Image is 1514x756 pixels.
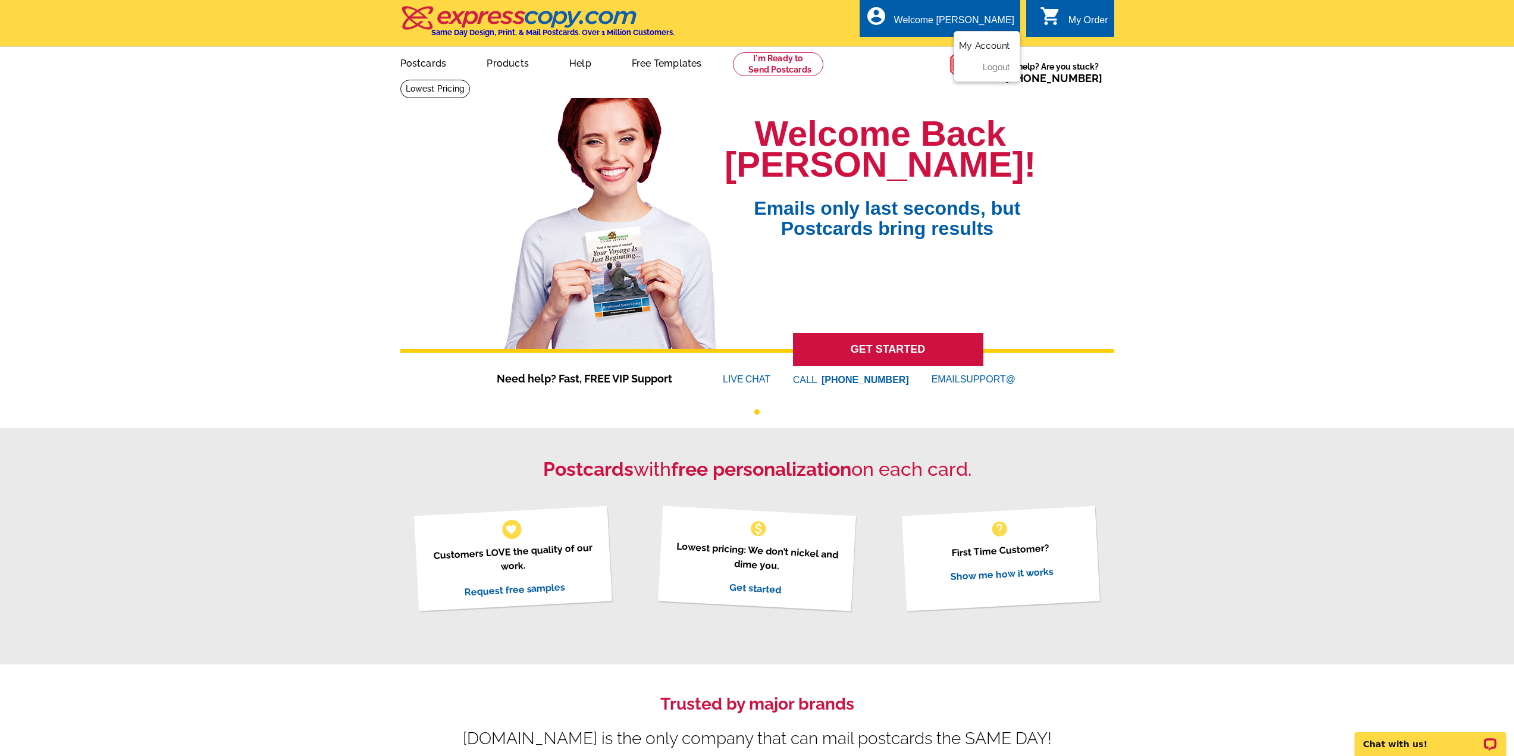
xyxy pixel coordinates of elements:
a: GET STARTED [793,333,983,366]
p: Lowest pricing: We don’t nickel and dime you. [673,539,841,576]
h2: with on each card. [400,458,1114,481]
span: favorite [505,523,518,535]
h1: Welcome Back [PERSON_NAME]! [725,118,1036,180]
a: Request free samples [464,581,566,598]
strong: Postcards [543,458,634,480]
font: LIVE [723,372,745,387]
a: LIVECHAT [723,374,770,384]
a: Get started [729,581,782,595]
div: My Order [1068,15,1108,32]
h3: Trusted by major brands [400,694,1114,714]
p: Customers LOVE the quality of our work. [429,540,597,578]
div: [DOMAIN_NAME] is the only company that can mail postcards the SAME DAY! [400,732,1114,746]
span: monetization_on [749,519,768,538]
img: welcome-back-logged-in.png [497,89,725,349]
a: Free Templates [613,48,721,76]
a: [PHONE_NUMBER] [1005,72,1102,84]
span: Call [985,72,1102,84]
a: Products [468,48,548,76]
a: Logout [983,62,1010,72]
a: Postcards [381,48,466,76]
a: Help [550,48,610,76]
p: First Time Customer? [917,539,1084,562]
i: shopping_cart [1040,5,1061,27]
span: Need help? Fast, FREE VIP Support [497,371,687,387]
a: Show me how it works [950,566,1054,582]
h4: Same Day Design, Print, & Mail Postcards. Over 1 Million Customers. [431,28,675,37]
strong: free personalization [671,458,851,480]
a: shopping_cart My Order [1040,13,1108,28]
font: SUPPORT@ [960,372,1017,387]
img: help [949,47,985,82]
div: Welcome [PERSON_NAME] [894,15,1014,32]
span: Need help? Are you stuck? [985,61,1108,84]
button: 1 of 1 [754,409,760,415]
span: help [990,519,1009,538]
a: Same Day Design, Print, & Mail Postcards. Over 1 Million Customers. [400,14,675,37]
span: Emails only last seconds, but Postcards bring results [738,180,1036,239]
i: account_circle [866,5,887,27]
iframe: LiveChat chat widget [1347,719,1514,756]
a: My Account [959,40,1010,51]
